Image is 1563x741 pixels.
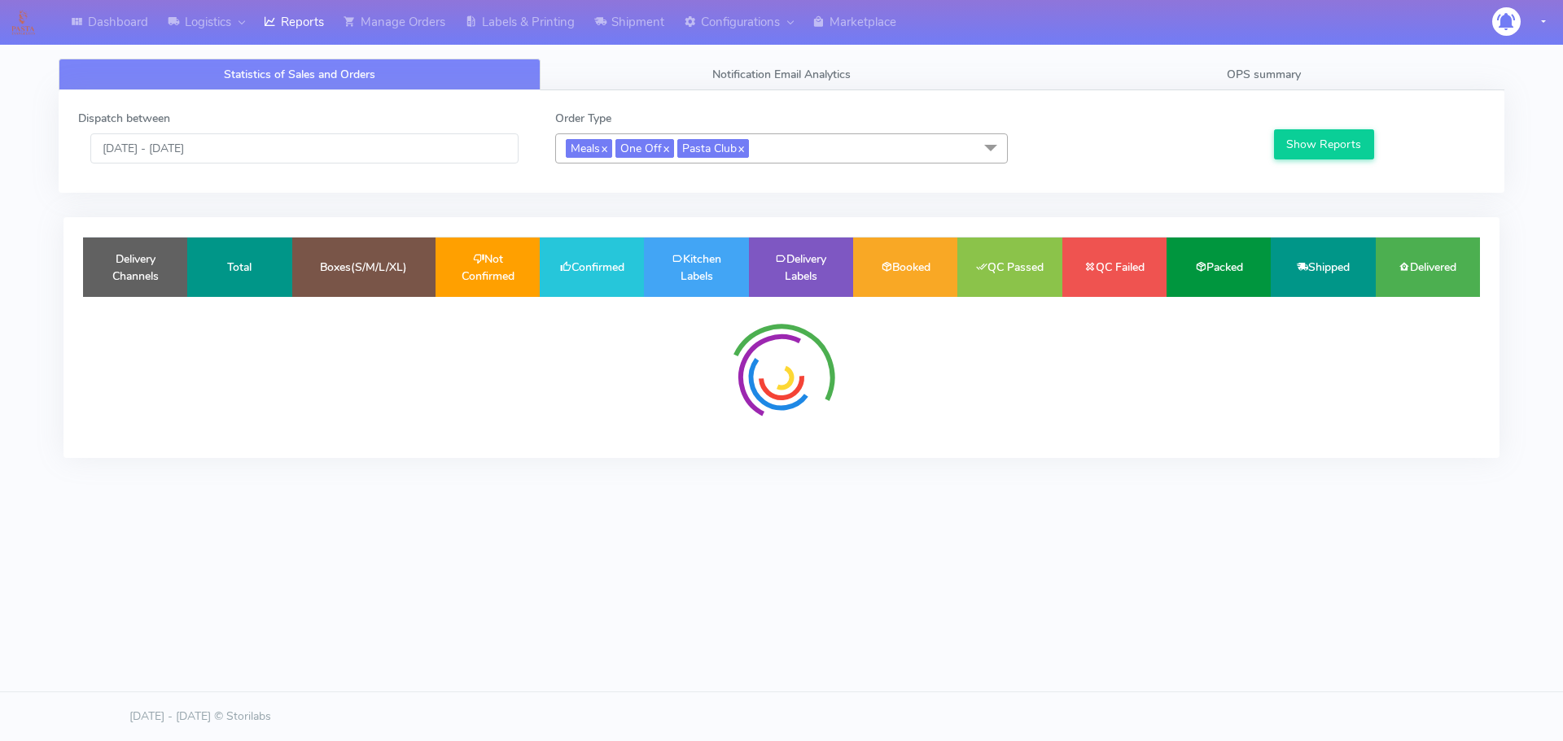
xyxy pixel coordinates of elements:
td: QC Failed [1062,238,1167,297]
ul: Tabs [59,59,1504,90]
span: Notification Email Analytics [712,67,851,82]
td: Kitchen Labels [644,238,748,297]
td: QC Passed [957,238,1062,297]
span: Statistics of Sales and Orders [224,67,375,82]
span: OPS summary [1227,67,1301,82]
td: Not Confirmed [436,238,540,297]
td: Packed [1167,238,1271,297]
td: Delivery Labels [749,238,853,297]
span: Meals [566,139,612,158]
td: Shipped [1271,238,1375,297]
span: Pasta Club [677,139,749,158]
a: x [600,139,607,156]
a: x [737,139,744,156]
label: Dispatch between [78,110,170,127]
label: Order Type [555,110,611,127]
button: Show Reports [1274,129,1374,159]
td: Delivered [1376,238,1480,297]
td: Boxes(S/M/L/XL) [292,238,436,297]
td: Booked [853,238,957,297]
span: One Off [615,139,674,158]
td: Total [187,238,291,297]
img: spinner-radial.svg [720,316,843,438]
td: Delivery Channels [83,238,187,297]
input: Pick the Daterange [90,133,519,163]
a: x [662,139,669,156]
td: Confirmed [540,238,644,297]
